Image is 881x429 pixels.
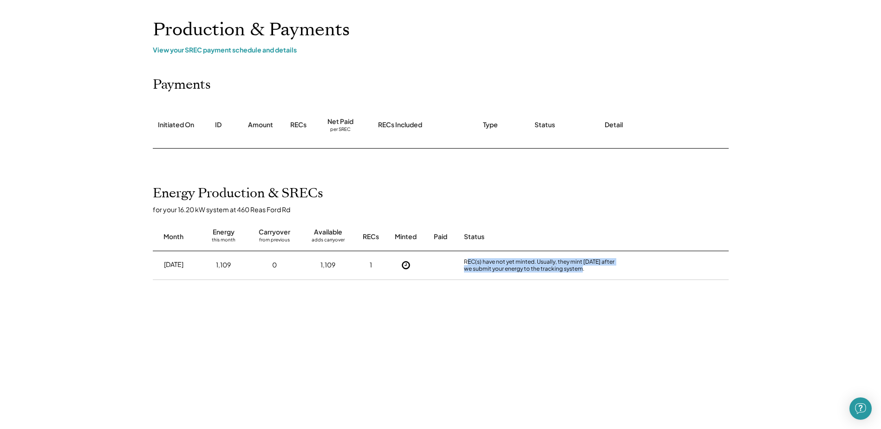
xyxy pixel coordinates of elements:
[464,232,622,241] div: Status
[395,232,417,241] div: Minted
[464,258,622,273] div: REC(s) have not yet minted. Usually, they mint [DATE] after we submit your energy to the tracking...
[330,126,351,133] div: per SREC
[163,232,183,241] div: Month
[320,260,335,270] div: 1,109
[327,117,353,126] div: Net Paid
[153,205,738,214] div: for your 16.20 kW system at 460 Reas Ford Rd
[213,227,235,237] div: Energy
[259,237,290,246] div: from previous
[399,258,413,272] button: Not Yet Minted
[153,77,211,93] h2: Payments
[370,260,372,270] div: 1
[849,397,872,420] div: Open Intercom Messenger
[378,120,422,130] div: RECs Included
[363,232,379,241] div: RECs
[164,260,183,269] div: [DATE]
[314,227,342,237] div: Available
[605,120,623,130] div: Detail
[483,120,498,130] div: Type
[248,120,273,130] div: Amount
[153,19,729,41] h1: Production & Payments
[290,120,307,130] div: RECs
[312,237,345,246] div: adds carryover
[272,260,277,270] div: 0
[434,232,447,241] div: Paid
[215,120,222,130] div: ID
[216,260,231,270] div: 1,109
[153,45,729,54] div: View your SREC payment schedule and details
[158,120,194,130] div: Initiated On
[259,227,290,237] div: Carryover
[212,237,235,246] div: this month
[535,120,555,130] div: Status
[153,186,323,201] h2: Energy Production & SRECs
